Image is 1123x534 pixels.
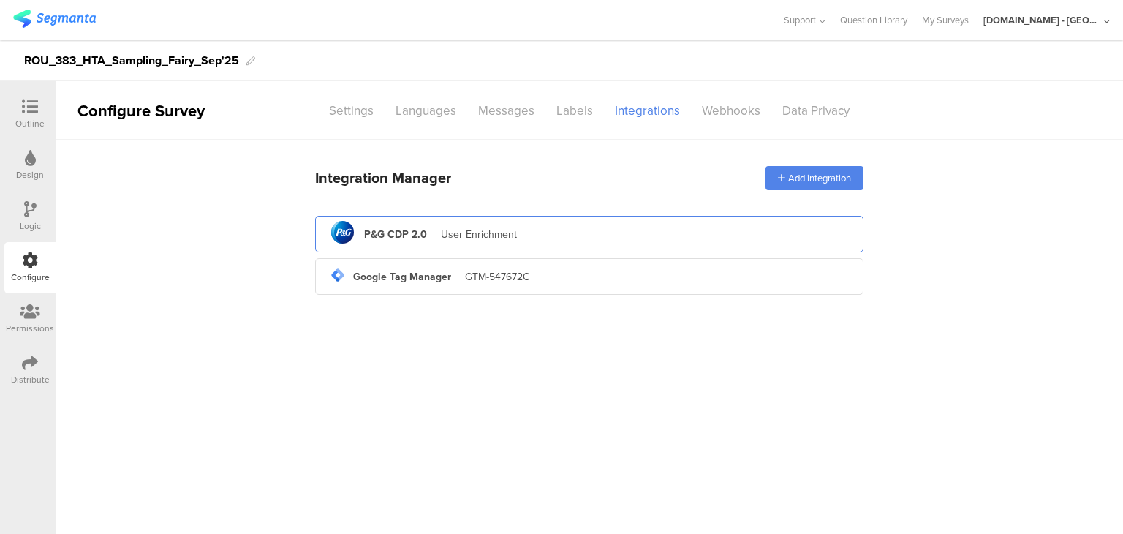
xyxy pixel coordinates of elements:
div: Outline [15,117,45,130]
div: Languages [385,98,467,124]
div: Distribute [11,373,50,386]
div: Google Tag Manager [353,269,451,285]
div: ROU_383_HTA_Sampling_Fairy_Sep'25 [24,49,239,72]
div: GTM-547672C [465,269,529,285]
div: Configure [11,271,50,284]
div: Integrations [604,98,691,124]
div: | [433,227,435,242]
div: Messages [467,98,545,124]
div: Add integration [765,166,863,190]
div: Integration Manager [315,167,451,189]
div: Design [16,168,44,181]
div: Labels [545,98,604,124]
div: Permissions [6,322,54,335]
div: P&G CDP 2.0 [364,227,427,242]
div: Logic [20,219,41,233]
div: Data Privacy [771,98,861,124]
div: User Enrichment [441,227,517,242]
div: Webhooks [691,98,771,124]
div: | [457,269,459,285]
div: Configure Survey [56,99,224,123]
div: [DOMAIN_NAME] - [GEOGRAPHIC_DATA] [983,13,1100,27]
img: segmanta logo [13,10,96,28]
span: Support [784,13,816,27]
div: Settings [318,98,385,124]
